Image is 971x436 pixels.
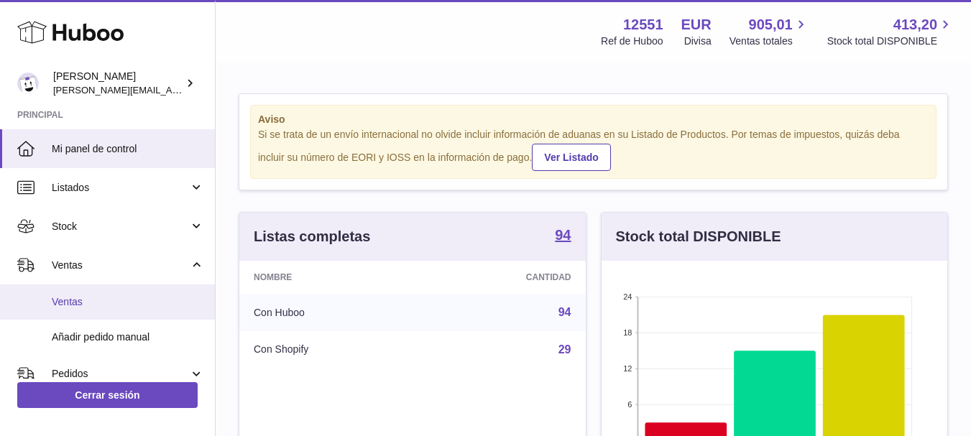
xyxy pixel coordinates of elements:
[684,34,712,48] div: Divisa
[730,15,809,48] a: 905,01 Ventas totales
[53,84,365,96] span: [PERSON_NAME][EMAIL_ADDRESS][PERSON_NAME][DOMAIN_NAME]
[681,15,712,34] strong: EUR
[749,15,793,34] span: 905,01
[239,331,423,368] td: Con Shopify
[555,228,571,245] a: 94
[616,227,781,246] h3: Stock total DISPONIBLE
[623,292,632,301] text: 24
[623,328,632,337] text: 18
[730,34,809,48] span: Ventas totales
[254,227,370,246] h3: Listas completas
[52,330,204,344] span: Añadir pedido manual
[17,73,39,94] img: gerardo.montoiro@cleverenterprise.es
[893,15,937,34] span: 413,20
[827,15,954,48] a: 413,20 Stock total DISPONIBLE
[623,15,663,34] strong: 12551
[827,34,954,48] span: Stock total DISPONIBLE
[52,181,189,195] span: Listados
[258,113,929,126] strong: Aviso
[623,364,632,373] text: 12
[627,400,632,409] text: 6
[17,382,198,408] a: Cerrar sesión
[558,343,571,356] a: 29
[558,306,571,318] a: 94
[423,261,586,294] th: Cantidad
[239,261,423,294] th: Nombre
[239,294,423,331] td: Con Huboo
[52,259,189,272] span: Ventas
[52,220,189,233] span: Stock
[52,295,204,309] span: Ventas
[52,142,204,156] span: Mi panel de control
[53,70,183,97] div: [PERSON_NAME]
[258,128,929,171] div: Si se trata de un envío internacional no olvide incluir información de aduanas en su Listado de P...
[601,34,663,48] div: Ref de Huboo
[555,228,571,242] strong: 94
[532,144,610,171] a: Ver Listado
[52,367,189,381] span: Pedidos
